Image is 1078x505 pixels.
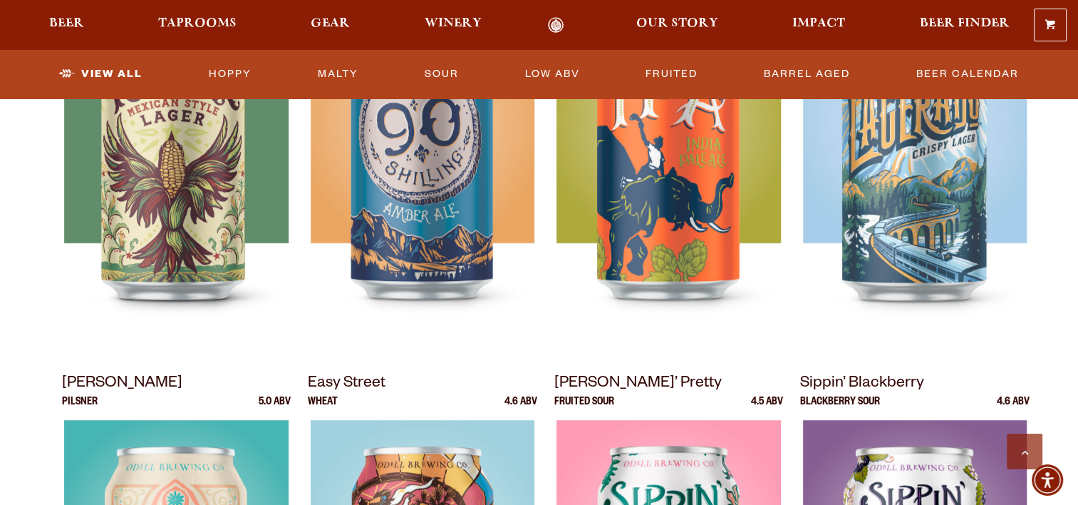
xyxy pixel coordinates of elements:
[149,17,246,34] a: Taprooms
[554,397,614,420] p: Fruited Sour
[415,17,491,34] a: Winery
[259,397,291,420] p: 5.0 ABV
[997,397,1030,420] p: 4.6 ABV
[203,58,257,91] a: Hoppy
[800,397,880,420] p: Blackberry Sour
[627,17,727,34] a: Our Story
[529,17,583,34] a: Odell Home
[751,397,783,420] p: 4.5 ABV
[62,372,291,397] p: [PERSON_NAME]
[783,17,854,34] a: Impact
[792,18,845,29] span: Impact
[504,397,537,420] p: 4.6 ABV
[301,17,359,34] a: Gear
[62,397,98,420] p: Pilsner
[49,18,84,29] span: Beer
[800,372,1030,397] p: Sippin’ Blackberry
[1007,434,1042,469] a: Scroll to top
[312,58,364,91] a: Malty
[40,17,93,34] a: Beer
[308,372,537,397] p: Easy Street
[636,18,718,29] span: Our Story
[911,58,1025,91] a: Beer Calendar
[554,372,784,397] p: [PERSON_NAME]’ Pretty
[425,18,482,29] span: Winery
[419,58,465,91] a: Sour
[1032,464,1063,496] div: Accessibility Menu
[311,18,350,29] span: Gear
[910,17,1018,34] a: Beer Finder
[53,58,148,91] a: View All
[640,58,703,91] a: Fruited
[158,18,237,29] span: Taprooms
[758,58,856,91] a: Barrel Aged
[919,18,1009,29] span: Beer Finder
[519,58,585,91] a: Low ABV
[308,397,338,420] p: Wheat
